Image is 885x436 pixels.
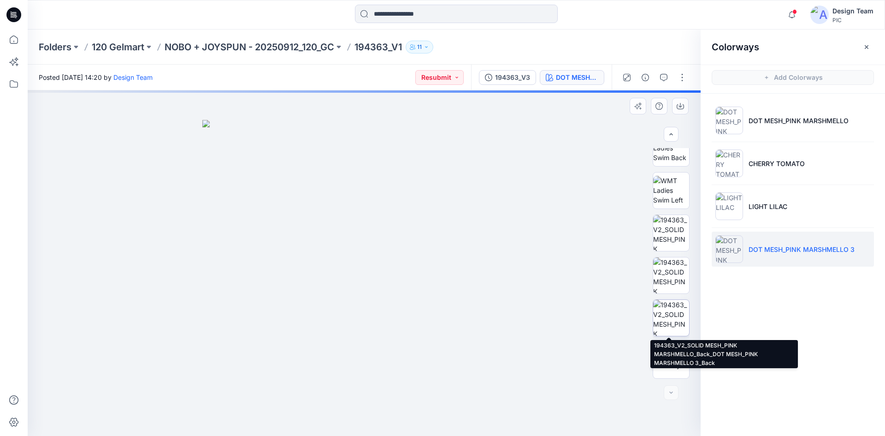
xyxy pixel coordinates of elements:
div: 194363_V3 [495,72,530,83]
a: Folders [39,41,71,54]
p: DOT MESH_PINK MARSHMELLO [749,116,849,125]
img: 194363_V2_SOLID MESH_PINK MARSHMELLO_Back_DOT MESH_PINK MARSHMELLO 3_Back [653,300,689,336]
p: DOT MESH_PINK MARSHMELLO 3 [749,245,855,254]
p: LIGHT LILAC [749,202,787,211]
button: DOT MESH_PINK MARSHMELLO 3 [540,70,604,85]
img: DOT MESH_PINK MARSHMELLO [715,107,743,134]
a: NOBO + JOYSPUN - 20250912_120_GC [165,41,334,54]
button: 11 [406,41,433,54]
div: DOT MESH_PINK MARSHMELLO 3 [556,72,598,83]
div: Design Team [832,6,873,17]
img: 194363_V2_SOLID MESH_PINK MARSHMELLO_Back_DOT MESH_PINK MARSHMELLO 3_Left [653,257,689,293]
img: LIGHT LILAC [715,192,743,220]
button: 194363_V3 [479,70,536,85]
p: CHERRY TOMATO [749,159,805,168]
a: Design Team [113,73,153,81]
img: WMT Ladies Swim Left [653,176,689,205]
img: WMT Ladies Swim Back [653,133,689,162]
h2: Colorways [712,42,759,53]
p: 11 [417,42,422,52]
div: PIC [832,17,873,24]
img: CHERRY TOMATO [715,149,743,177]
button: Details [638,70,653,85]
p: 194363_V1 [354,41,402,54]
img: All colorways [653,351,689,370]
span: Posted [DATE] 14:20 by [39,72,153,82]
img: avatar [810,6,829,24]
img: DOT MESH_PINK MARSHMELLO 3 [715,235,743,263]
a: 120 Gelmart [92,41,144,54]
img: 194363_V2_SOLID MESH_PINK MARSHMELLO_Back_DOT MESH_PINK MARSHMELLO 3_Front [653,215,689,251]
